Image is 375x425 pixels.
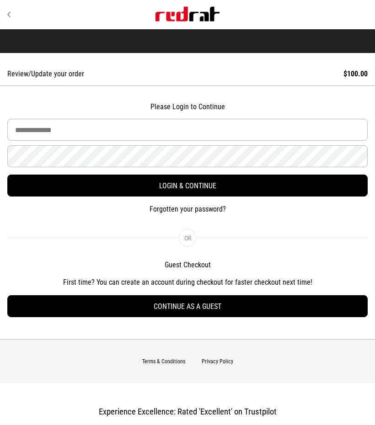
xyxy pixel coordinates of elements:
[119,37,256,46] iframe: Customer reviews powered by Trustpilot
[7,119,368,141] input: Email Address
[7,295,368,317] button: Continue as a guest
[7,69,84,78] div: Review/Update your order
[7,260,368,270] h2: Guest Checkout
[142,358,185,365] a: Terms & Conditions
[202,358,233,365] a: Privacy Policy
[7,102,368,112] h2: Please Login to Continue
[7,277,368,288] p: First time? You can create an account during checkout for faster checkout next time!
[7,204,368,215] button: Forgotten your password?
[7,145,368,167] input: Password
[7,407,368,417] h3: Experience Excellence: Rated 'Excellent' on Trustpilot
[343,69,368,78] div: $100.00
[7,175,368,197] button: Login & Continue
[155,7,220,21] img: Red Rat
